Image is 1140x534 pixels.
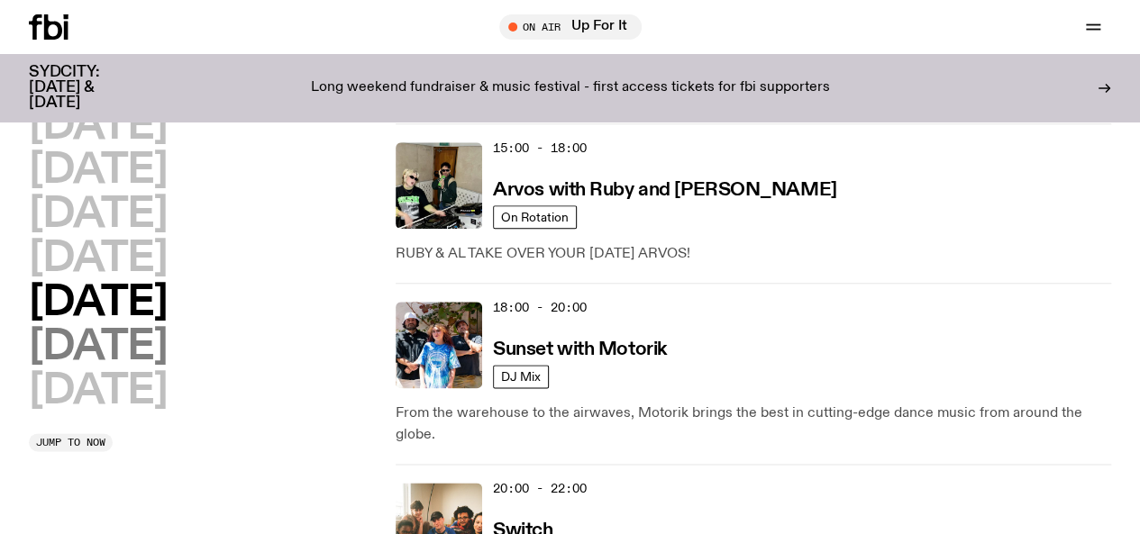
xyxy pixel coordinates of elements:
a: On Rotation [493,205,577,229]
p: RUBY & AL TAKE OVER YOUR [DATE] ARVOS! [396,243,1111,265]
button: [DATE] [29,106,167,147]
button: [DATE] [29,283,167,323]
button: [DATE] [29,327,167,367]
h3: SYDCITY: [DATE] & [DATE] [29,65,144,111]
span: 15:00 - 18:00 [493,140,587,157]
button: [DATE] [29,195,167,235]
button: On AirUp For It [499,14,642,40]
button: [DATE] [29,371,167,412]
img: Ruby wears a Collarbones t shirt and pretends to play the DJ decks, Al sings into a pringles can.... [396,142,482,229]
a: Arvos with Ruby and [PERSON_NAME] [493,177,836,200]
p: Long weekend fundraiser & music festival - first access tickets for fbi supporters [311,80,830,96]
button: Jump to now [29,433,113,451]
h3: Arvos with Ruby and [PERSON_NAME] [493,181,836,200]
p: From the warehouse to the airwaves, Motorik brings the best in cutting-edge dance music from arou... [396,403,1111,446]
h3: Sunset with Motorik [493,340,667,359]
span: On Rotation [501,211,569,224]
span: DJ Mix [501,370,541,384]
img: Andrew, Reenie, and Pat stand in a row, smiling at the camera, in dappled light with a vine leafe... [396,302,482,388]
span: Jump to now [36,438,105,448]
span: 18:00 - 20:00 [493,299,587,316]
a: DJ Mix [493,365,549,388]
button: [DATE] [29,150,167,191]
a: Sunset with Motorik [493,337,667,359]
span: 20:00 - 22:00 [493,480,587,497]
button: [DATE] [29,239,167,279]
